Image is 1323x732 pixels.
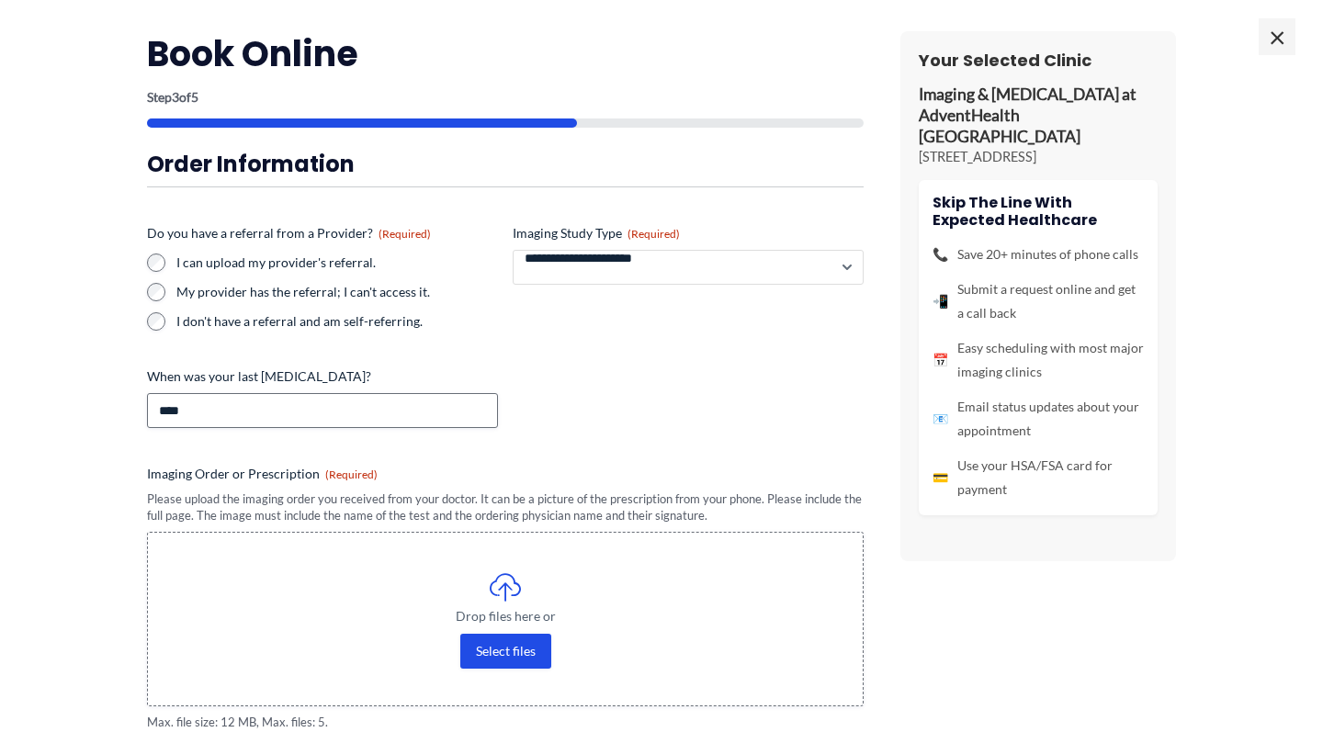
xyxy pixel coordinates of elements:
[933,277,1144,325] li: Submit a request online and get a call back
[172,89,179,105] span: 3
[379,227,431,241] span: (Required)
[147,465,864,483] label: Imaging Order or Prescription
[147,31,864,76] h2: Book Online
[628,227,680,241] span: (Required)
[933,242,948,266] span: 📞
[191,89,198,105] span: 5
[185,610,826,623] span: Drop files here or
[147,91,864,104] p: Step of
[933,194,1144,229] h4: Skip the line with Expected Healthcare
[919,148,1158,166] p: [STREET_ADDRESS]
[460,634,551,669] button: select files, imaging order or prescription(required)
[176,283,498,301] label: My provider has the referral; I can't access it.
[513,224,864,242] label: Imaging Study Type
[933,336,1144,384] li: Easy scheduling with most major imaging clinics
[1259,18,1295,55] span: ×
[147,367,498,386] label: When was your last [MEDICAL_DATA]?
[933,454,1144,501] li: Use your HSA/FSA card for payment
[933,289,948,313] span: 📲
[325,467,378,481] span: (Required)
[919,50,1158,71] h3: Your Selected Clinic
[933,242,1144,266] li: Save 20+ minutes of phone calls
[176,253,498,272] label: I can upload my provider's referral.
[919,84,1158,148] p: Imaging & [MEDICAL_DATA] at AdventHealth [GEOGRAPHIC_DATA]
[147,714,864,731] span: Max. file size: 12 MB, Max. files: 5.
[933,407,948,431] span: 📧
[933,466,948,490] span: 💳
[147,150,864,178] h3: Order Information
[176,312,498,331] label: I don't have a referral and am self-referring.
[147,224,431,242] legend: Do you have a referral from a Provider?
[933,348,948,372] span: 📅
[933,395,1144,443] li: Email status updates about your appointment
[147,490,864,524] div: Please upload the imaging order you received from your doctor. It can be a picture of the prescri...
